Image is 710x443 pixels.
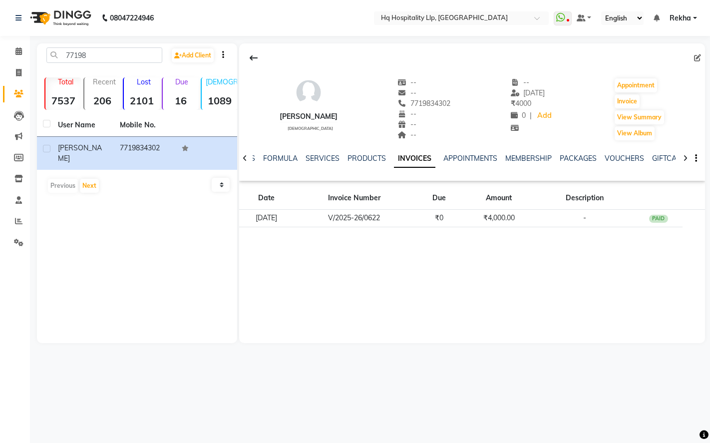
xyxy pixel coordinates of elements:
[206,77,238,86] p: [DEMOGRAPHIC_DATA]
[394,150,435,168] a: INVOICES
[239,210,293,227] td: [DATE]
[49,77,81,86] p: Total
[80,179,99,193] button: Next
[25,4,94,32] img: logo
[128,77,160,86] p: Lost
[243,48,264,67] div: Back to Client
[110,4,154,32] b: 08047224946
[163,94,199,107] strong: 16
[615,126,655,140] button: View Album
[615,94,640,108] button: Invoice
[652,154,691,163] a: GIFTCARDS
[397,120,416,129] span: --
[670,13,691,23] span: Rekha
[202,94,238,107] strong: 1089
[511,88,545,97] span: [DATE]
[511,99,515,108] span: ₹
[263,154,298,163] a: FORMULA
[294,77,324,107] img: avatar
[615,110,664,124] button: View Summary
[293,187,415,210] th: Invoice Number
[397,109,416,118] span: --
[615,78,657,92] button: Appointment
[84,94,120,107] strong: 206
[605,154,644,163] a: VOUCHERS
[511,111,526,120] span: 0
[511,78,530,87] span: --
[114,137,176,170] td: 7719834302
[52,114,114,137] th: User Name
[45,94,81,107] strong: 7537
[530,110,532,121] span: |
[46,47,162,63] input: Search by Name/Mobile/Email/Code
[649,215,668,223] div: PAID
[88,77,120,86] p: Recent
[463,210,535,227] td: ₹4,000.00
[348,154,386,163] a: PRODUCTS
[397,130,416,139] span: --
[114,114,176,137] th: Mobile No.
[505,154,552,163] a: MEMBERSHIP
[415,210,463,227] td: ₹0
[443,154,497,163] a: APPOINTMENTS
[560,154,597,163] a: PACKAGES
[397,88,416,97] span: --
[536,109,553,123] a: Add
[124,94,160,107] strong: 2101
[397,78,416,87] span: --
[58,143,102,163] span: [PERSON_NAME]
[511,99,531,108] span: 4000
[288,126,333,131] span: [DEMOGRAPHIC_DATA]
[293,210,415,227] td: V/2025-26/0622
[306,154,340,163] a: SERVICES
[280,111,338,122] div: [PERSON_NAME]
[239,187,293,210] th: Date
[172,48,214,62] a: Add Client
[165,77,199,86] p: Due
[535,187,635,210] th: Description
[415,187,463,210] th: Due
[397,99,450,108] span: 7719834302
[463,187,535,210] th: Amount
[583,213,586,222] span: -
